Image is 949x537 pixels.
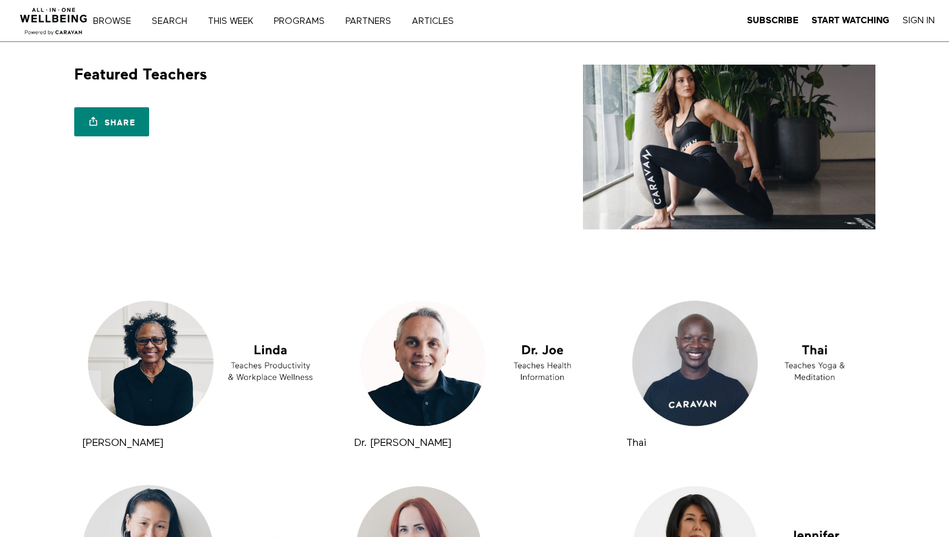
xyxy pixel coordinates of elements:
strong: Start Watching [811,16,890,25]
strong: Subscribe [747,16,799,25]
strong: Dr. Joe [354,438,451,448]
a: [PERSON_NAME] [82,438,163,448]
a: Sign In [903,15,935,26]
a: Dr. [PERSON_NAME] [354,438,451,448]
a: ARTICLES [407,17,467,26]
a: Start Watching [811,15,890,26]
h1: Featured Teachers [74,65,207,85]
a: Linda [79,294,326,433]
nav: Primary [102,14,480,27]
a: PARTNERS [341,17,405,26]
img: Featured Teachers [583,65,875,229]
a: Search [147,17,201,26]
a: Browse [88,17,145,26]
a: THIS WEEK [203,17,267,26]
a: Dr. Joe [351,294,598,433]
strong: Thai [626,438,646,448]
a: Subscribe [747,15,799,26]
strong: Linda [82,438,163,448]
a: PROGRAMS [269,17,338,26]
a: Thai [626,438,646,448]
a: Share [74,107,149,136]
a: Thai [623,294,870,433]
